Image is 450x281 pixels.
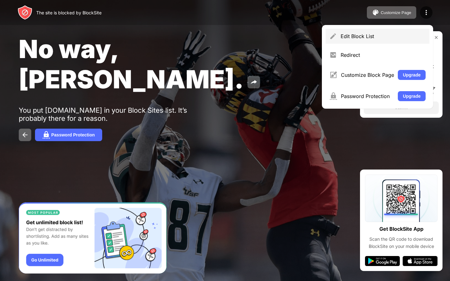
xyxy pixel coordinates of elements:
span: No way, [PERSON_NAME]. [19,34,244,94]
div: Customize Block Page [341,72,394,78]
img: password.svg [42,131,50,139]
img: menu-password.svg [329,92,337,100]
div: Password Protection [341,93,394,99]
img: menu-pencil.svg [329,32,337,40]
div: Redirect [341,52,426,58]
img: menu-customize.svg [329,71,337,79]
button: Password Protection [35,129,102,141]
iframe: Banner [19,202,167,274]
div: Scan the QR code to download BlockSite on your mobile device [365,236,437,250]
img: pallet.svg [372,9,379,16]
img: rate-us-close.svg [434,35,439,40]
div: Password Protection [51,132,95,137]
img: google-play.svg [365,256,400,266]
img: app-store.svg [402,256,437,266]
button: Upgrade [398,70,426,80]
div: Customize Page [381,10,411,15]
img: menu-icon.svg [422,9,430,16]
button: Customize Page [367,6,416,19]
img: qrcode.svg [365,175,437,222]
div: Edit Block List [341,33,426,39]
img: share.svg [250,78,257,86]
img: back.svg [21,131,29,139]
img: menu-redirect.svg [329,51,337,59]
div: You put [DOMAIN_NAME] in your Block Sites list. It’s probably there for a reason. [19,106,212,122]
img: header-logo.svg [17,5,32,20]
div: Get BlockSite App [379,224,423,234]
div: The site is blocked by BlockSite [36,10,102,15]
button: Upgrade [398,91,426,101]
